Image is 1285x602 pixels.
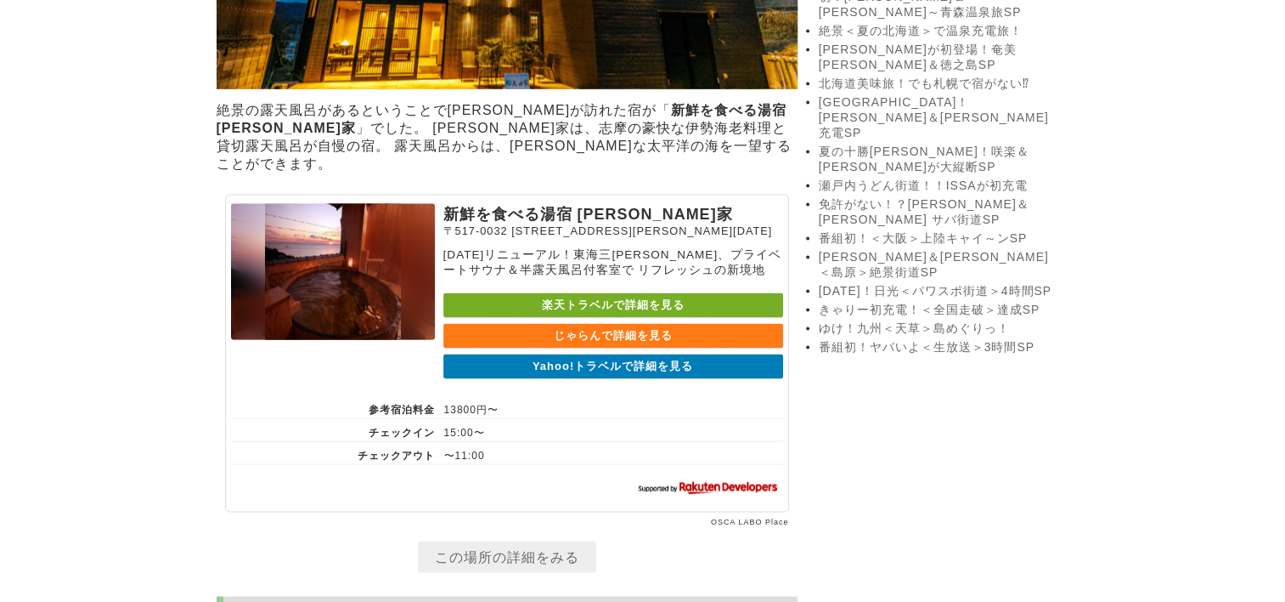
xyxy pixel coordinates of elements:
[217,98,797,178] p: 絶景の露天風呂があるということで[PERSON_NAME]が訪れた宿が「 」でした。 [PERSON_NAME]家は、志摩の豪快な伊勢海老料理と貸切露天風呂が自慢の宿。 露天風呂からは、[PER...
[443,293,783,318] a: 楽天トラベルで詳細を見る
[443,324,783,349] a: じゃらんで詳細を見る
[711,518,789,526] a: OSCA LABO Place
[819,179,1057,194] a: 瀬戸内うどん街道！！ISSAが初充電
[819,24,1057,39] a: 絶景＜夏の北海道＞で温泉充電旅！
[511,224,772,237] span: [STREET_ADDRESS][PERSON_NAME][DATE]
[443,355,783,379] a: Yahoo!トラベルで詳細を見る
[819,197,1057,228] a: 免許がない！？[PERSON_NAME]＆[PERSON_NAME] サバ街道SP
[231,441,436,464] th: チェックアウト
[819,284,1057,299] a: [DATE]！日光＜パワスポ街道＞4時間SP
[436,441,783,464] td: 〜11:00
[436,418,783,441] td: 15:00〜
[819,250,1057,281] a: [PERSON_NAME]＆[PERSON_NAME]＜島原＞絶景街道SP
[819,303,1057,318] a: きゃりー初充電！＜全国走破＞達成SP
[231,204,435,340] img: 新鮮を食べる湯宿 大田家
[819,95,1057,141] a: [GEOGRAPHIC_DATA]！[PERSON_NAME]＆[PERSON_NAME]充電SP
[819,321,1057,337] a: ゆけ！九州＜天草＞島めぐりっ！
[217,103,787,135] strong: 新鮮を食べる湯宿 [PERSON_NAME]家
[634,478,783,496] img: 楽天ウェブサービスセンター
[819,145,1057,175] a: 夏の十勝[PERSON_NAME]！咲楽＆[PERSON_NAME]が大縦断SP
[443,224,508,237] span: 〒517-0032
[231,396,436,419] th: 参考宿泊料金
[443,204,783,224] p: 新鮮を食べる湯宿 [PERSON_NAME]家
[819,231,1057,247] a: 番組初！＜大阪＞上陸キャイ～ンSP
[819,43,1057,73] a: [PERSON_NAME]が初登場！奄美[PERSON_NAME]＆徳之島SP
[436,396,783,419] td: 13800円〜
[819,77,1057,92] a: 北海道美味旅！でも札幌で宿がない⁉
[443,247,783,278] p: [DATE]リニューアル！東海三[PERSON_NAME]、プライベートサウナ＆半露天風呂付客室で リフレッシュの新境地
[819,340,1057,355] a: 番組初！ヤバいよ＜生放送＞3時間SP
[231,418,436,441] th: チェックイン
[418,542,596,573] a: この場所の詳細をみる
